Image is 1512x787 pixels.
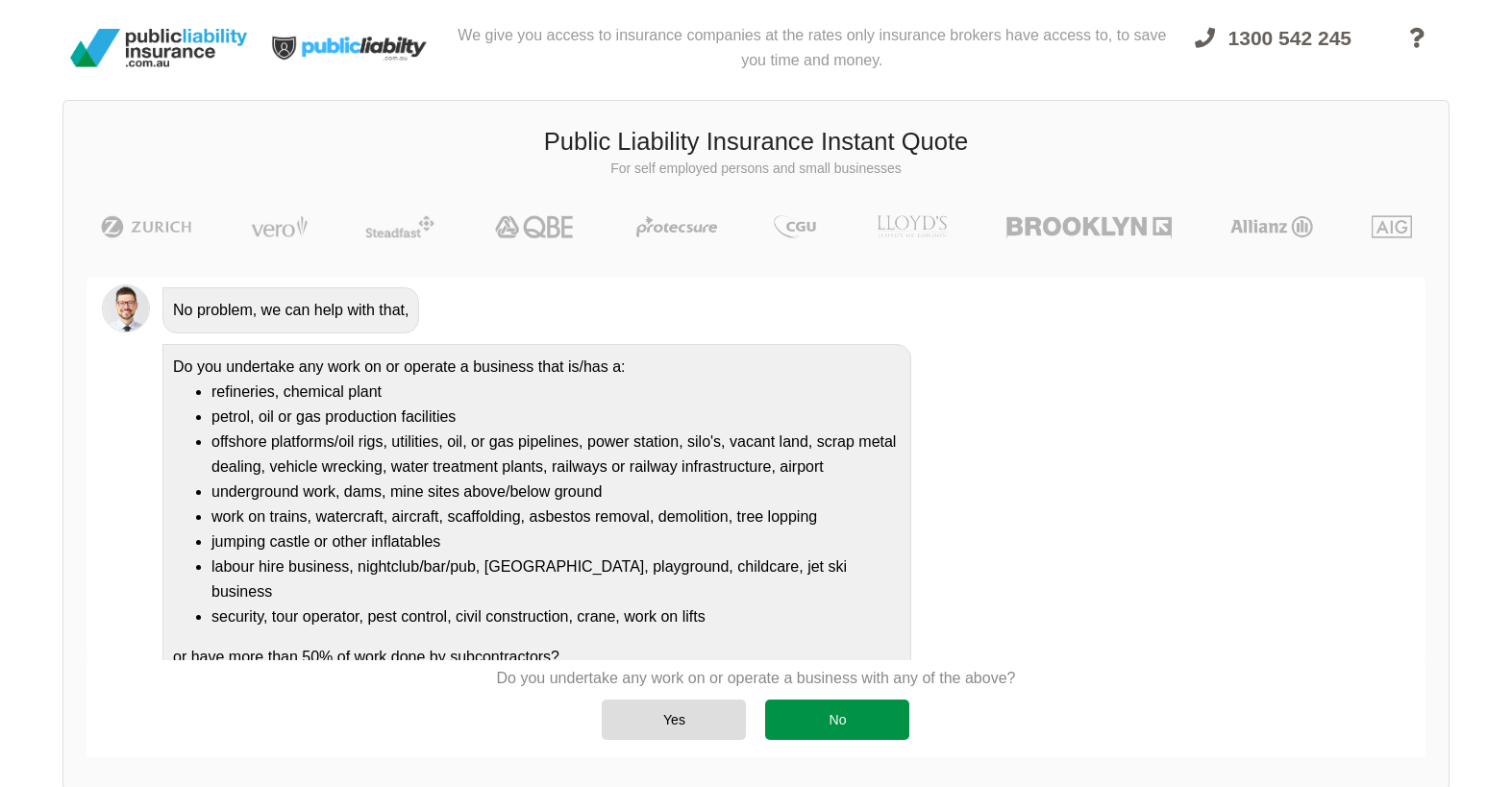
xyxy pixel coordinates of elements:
img: Public Liability Insurance Light [255,8,447,88]
div: We give you access to insurance companies at the rates only insurance brokers have access to, to ... [447,8,1177,88]
li: petrol, oil or gas production facilities [211,405,901,430]
img: AIG | Public Liability Insurance [1364,215,1421,238]
img: LLOYD's | Public Liability Insurance [866,215,958,238]
img: Protecsure | Public Liability Insurance [629,215,726,238]
img: Chatbot | PLI [102,284,150,332]
p: For self employed persons and small businesses [78,160,1434,179]
li: jumping castle or other inflatables [211,529,901,554]
p: Do you undertake any work on or operate a business with any of the above? [497,668,1016,689]
a: 1300 542 245 [1177,15,1369,88]
li: work on trains, watercraft, aircraft, scaffolding, asbestos removal, demolition, tree lopping [211,504,901,529]
img: Allianz | Public Liability Insurance [1221,215,1323,238]
img: Public Liability Insurance [62,21,255,75]
span: 1300 542 245 [1228,27,1351,49]
img: Zurich | Public Liability Insurance [92,215,201,238]
img: CGU | Public Liability Insurance [766,215,824,238]
div: No [765,700,909,740]
h3: Public Liability Insurance Instant Quote [78,125,1434,160]
img: Steadfast | Public Liability Insurance [358,215,442,238]
li: underground work, dams, mine sites above/below ground [211,480,901,504]
li: refineries, chemical plant [211,380,901,405]
img: Vero | Public Liability Insurance [242,215,316,238]
div: No problem, we can help with that, [162,287,419,333]
img: QBE | Public Liability Insurance [483,215,587,238]
div: Yes [602,700,746,740]
li: security, tour operator, pest control, civil construction, crane, work on lifts [211,604,901,629]
img: Brooklyn | Public Liability Insurance [999,215,1178,238]
div: Do you undertake any work on or operate a business that is/has a: or have more than 50% of work d... [162,344,911,680]
li: offshore platforms/oil rigs, utilities, oil, or gas pipelines, power station, silo's, vacant land... [211,430,901,480]
li: labour hire business, nightclub/bar/pub, [GEOGRAPHIC_DATA], playground, childcare, jet ski business [211,554,901,604]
